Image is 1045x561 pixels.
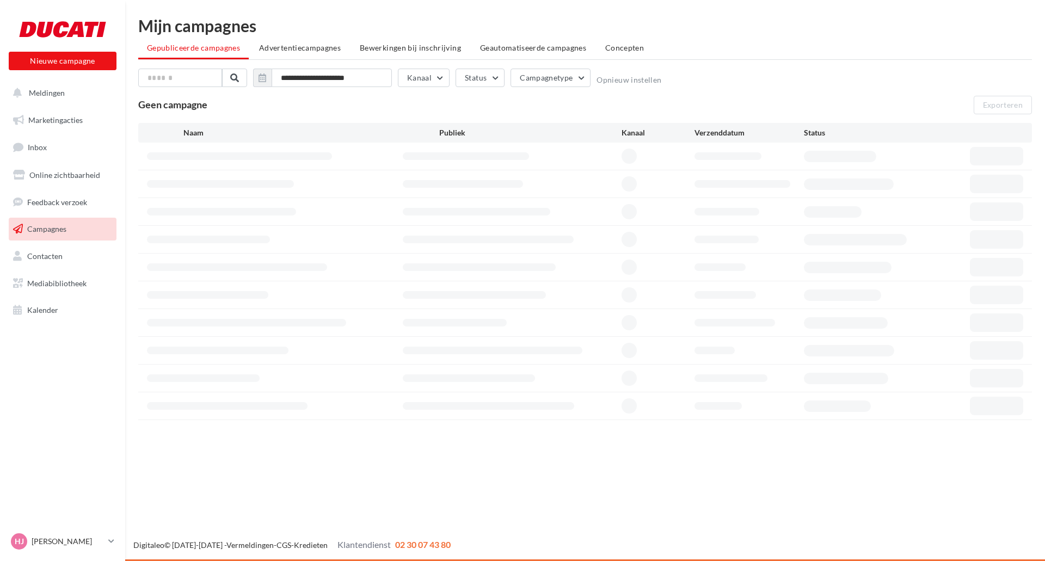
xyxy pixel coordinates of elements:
span: Klantendienst [337,539,391,550]
a: Digitaleo [133,540,164,550]
span: Inbox [28,143,47,152]
div: Mijn campagnes [138,17,1032,34]
button: Opnieuw instellen [597,76,661,84]
p: [PERSON_NAME] [32,536,104,547]
a: Vermeldingen [226,540,274,550]
span: Marketingacties [28,115,83,125]
a: HJ [PERSON_NAME] [9,531,116,552]
a: Kalender [7,299,119,322]
div: Status [804,127,913,138]
span: Contacten [27,251,63,261]
span: Meldingen [29,88,65,97]
div: Verzenddatum [694,127,804,138]
a: Feedback verzoek [7,191,119,214]
a: Campagnes [7,218,119,241]
span: 02 30 07 43 80 [395,539,451,550]
span: HJ [15,536,24,547]
a: Kredieten [294,540,328,550]
a: Inbox [7,135,119,159]
span: © [DATE]-[DATE] - - - [133,540,451,550]
a: Contacten [7,245,119,268]
span: Kalender [27,305,58,315]
span: Campagnes [27,224,66,233]
button: Nieuwe campagne [9,52,116,70]
span: Geen campagne [138,98,207,110]
div: Publiek [439,127,622,138]
a: Mediabibliotheek [7,272,119,295]
button: Kanaal [398,69,450,87]
span: Advertentiecampagnes [259,43,341,52]
a: CGS [276,540,291,550]
span: Mediabibliotheek [27,279,87,288]
span: Online zichtbaarheid [29,170,100,180]
button: Campagnetype [511,69,591,87]
button: Status [456,69,505,87]
span: Concepten [605,43,644,52]
div: Kanaal [622,127,694,138]
span: Feedback verzoek [27,197,87,206]
span: Bewerkingen bij inschrijving [360,43,461,52]
span: Geautomatiseerde campagnes [480,43,586,52]
a: Marketingacties [7,109,119,132]
div: Naam [183,127,439,138]
button: Meldingen [7,82,114,104]
button: Exporteren [974,96,1032,114]
a: Online zichtbaarheid [7,164,119,187]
